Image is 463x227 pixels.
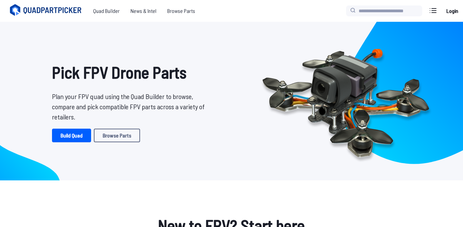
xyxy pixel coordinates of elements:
[125,4,162,18] a: News & Intel
[52,129,91,142] a: Build Quad
[444,4,460,18] a: Login
[88,4,125,18] a: Quad Builder
[52,60,210,84] h1: Pick FPV Drone Parts
[94,129,140,142] a: Browse Parts
[248,33,444,169] img: Quadcopter
[162,4,201,18] a: Browse Parts
[52,91,210,122] p: Plan your FPV quad using the Quad Builder to browse, compare and pick compatible FPV parts across...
